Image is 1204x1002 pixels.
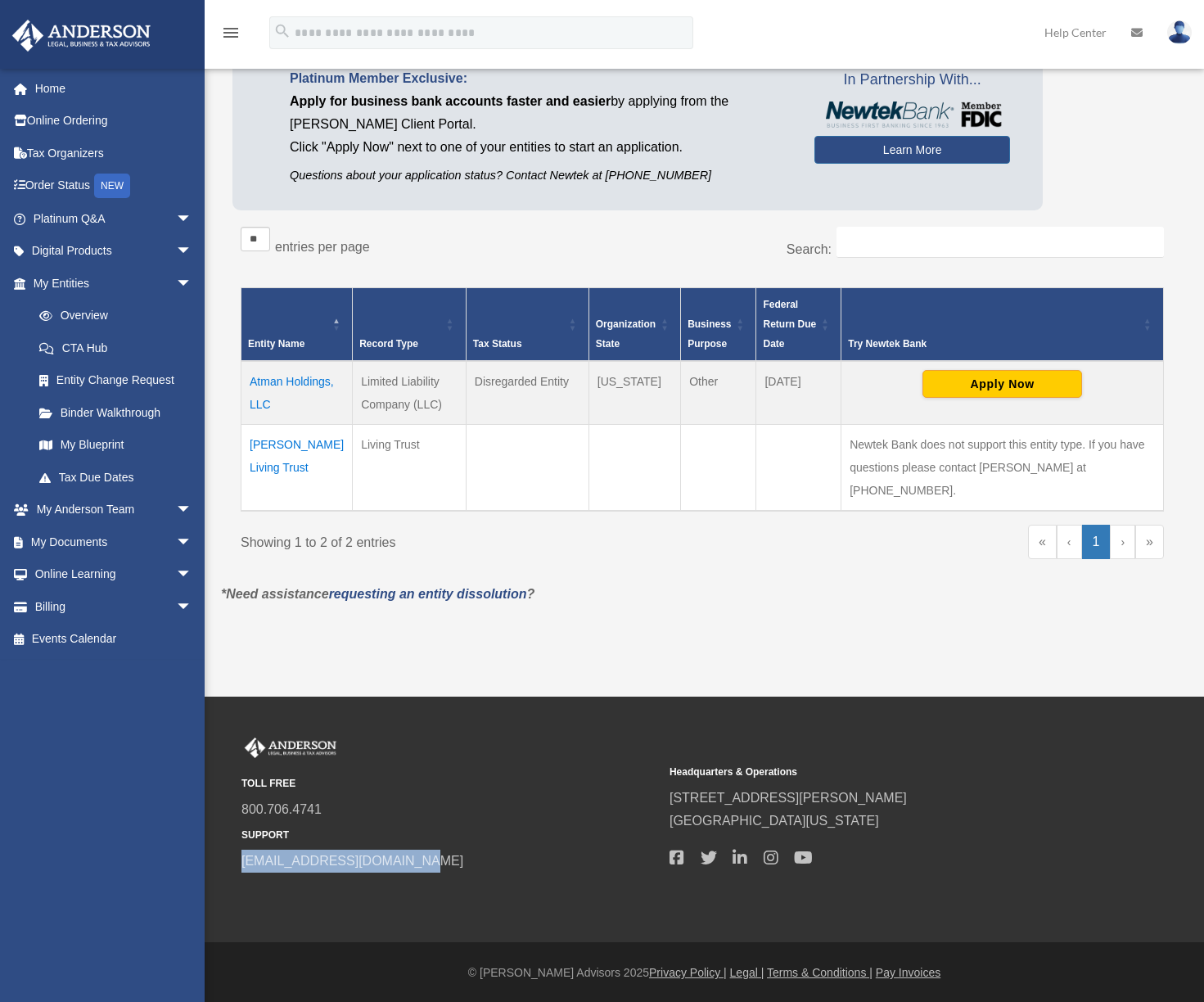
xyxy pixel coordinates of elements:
span: Tax Status [473,338,522,350]
a: Events Calendar [11,623,217,656]
span: Federal Return Due Date [763,299,816,350]
small: Headquarters & Operations [670,764,1086,781]
a: Legal | [730,966,764,979]
small: SUPPORT [241,827,658,844]
a: My Blueprint [23,429,209,462]
span: Apply for business bank accounts faster and easier [290,94,611,108]
p: Platinum Member Exclusive: [290,67,790,90]
th: Tax Status: Activate to sort [466,287,588,361]
a: [GEOGRAPHIC_DATA][US_STATE] [670,814,879,828]
span: Entity Name [248,338,304,350]
a: Tax Due Dates [23,461,209,494]
a: Binder Walkthrough [23,396,209,429]
a: Terms & Conditions | [767,966,873,979]
span: Business Purpose [688,318,731,350]
th: Business Purpose: Activate to sort [681,287,756,361]
span: arrow_drop_down [176,267,209,300]
a: First [1028,525,1057,559]
td: [PERSON_NAME] Living Trust [241,424,353,511]
a: 1 [1082,525,1111,559]
td: [US_STATE] [588,361,680,425]
td: Atman Holdings, LLC [241,361,353,425]
a: Last [1135,525,1164,559]
a: menu [221,29,241,43]
td: Other [681,361,756,425]
span: arrow_drop_down [176,494,209,527]
a: Entity Change Request [23,364,209,397]
a: Home [11,72,217,105]
td: Limited Liability Company (LLC) [353,361,467,425]
span: arrow_drop_down [176,202,209,236]
button: Apply Now [922,370,1082,398]
img: Anderson Advisors Platinum Portal [241,738,340,759]
td: Disregarded Entity [466,361,588,425]
a: My Entitiesarrow_drop_down [11,267,209,300]
a: CTA Hub [23,332,209,364]
th: Entity Name: Activate to invert sorting [241,287,353,361]
a: My Documentsarrow_drop_down [11,526,217,558]
a: Digital Productsarrow_drop_down [11,235,217,268]
span: arrow_drop_down [176,590,209,624]
img: Anderson Advisors Platinum Portal [7,20,156,52]
a: Platinum Q&Aarrow_drop_down [11,202,217,235]
span: Organization State [596,318,656,350]
a: Learn More [814,136,1010,164]
a: Next [1110,525,1135,559]
div: Showing 1 to 2 of 2 entries [241,525,690,554]
a: 800.706.4741 [241,802,322,816]
a: Previous [1057,525,1082,559]
small: TOLL FREE [241,775,658,792]
p: by applying from the [PERSON_NAME] Client Portal. [290,90,790,136]
a: Tax Organizers [11,137,217,169]
span: arrow_drop_down [176,235,209,269]
th: Organization State: Activate to sort [588,287,680,361]
a: Order StatusNEW [11,169,217,203]
label: Search: [787,242,832,256]
i: menu [221,23,241,43]
i: search [273,22,291,40]
a: [EMAIL_ADDRESS][DOMAIN_NAME] [241,854,463,868]
a: Online Learningarrow_drop_down [11,558,217,591]
a: Online Ordering [11,105,217,138]
a: Billingarrow_drop_down [11,590,217,623]
label: entries per page [275,240,370,254]
th: Record Type: Activate to sort [353,287,467,361]
td: Living Trust [353,424,467,511]
span: arrow_drop_down [176,526,209,559]
em: *Need assistance ? [221,587,534,601]
p: Click "Apply Now" next to one of your entities to start an application. [290,136,790,159]
th: Federal Return Due Date: Activate to sort [756,287,841,361]
span: In Partnership With... [814,67,1010,93]
a: Privacy Policy | [649,966,727,979]
img: NewtekBankLogoSM.png [823,102,1002,128]
img: User Pic [1167,20,1192,44]
span: Record Type [359,338,418,350]
span: arrow_drop_down [176,558,209,592]
a: requesting an entity dissolution [329,587,527,601]
div: © [PERSON_NAME] Advisors 2025 [205,963,1204,983]
a: My Anderson Teamarrow_drop_down [11,494,217,526]
td: [DATE] [756,361,841,425]
div: NEW [94,174,130,198]
div: Try Newtek Bank [848,334,1139,354]
th: Try Newtek Bank : Activate to sort [841,287,1164,361]
a: Pay Invoices [876,966,940,979]
a: Overview [23,300,201,332]
p: Questions about your application status? Contact Newtek at [PHONE_NUMBER] [290,165,790,186]
td: Newtek Bank does not support this entity type. If you have questions please contact [PERSON_NAME]... [841,424,1164,511]
a: [STREET_ADDRESS][PERSON_NAME] [670,791,907,805]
